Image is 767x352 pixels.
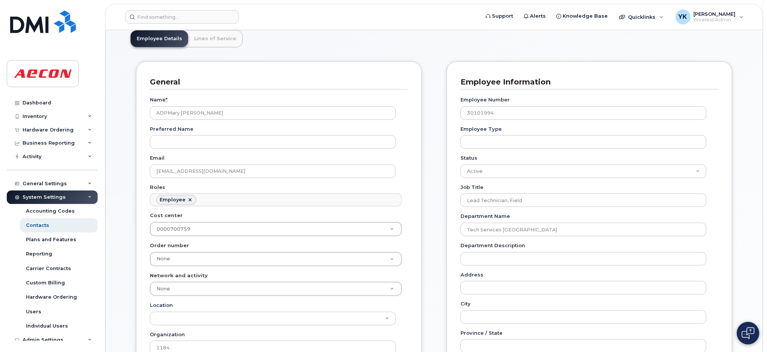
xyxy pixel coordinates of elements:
label: Preferred Name [150,125,193,133]
label: Network and activity [150,272,208,279]
span: None [157,256,170,261]
span: YK [679,12,687,21]
a: Employee Details [131,30,188,47]
a: None [150,282,402,296]
label: Roles [150,184,165,191]
label: Name [150,96,168,103]
span: Knowledge Base [563,12,608,20]
label: City [461,300,471,307]
span: Quicklinks [628,14,656,20]
label: Order number [150,242,189,249]
label: Employee Type [461,125,502,133]
label: Location [150,302,173,309]
a: None [150,252,402,266]
label: Province / State [461,329,503,337]
span: None [157,286,170,292]
label: Organization [150,331,185,338]
h3: Employee Information [461,77,713,87]
h3: General [150,77,402,87]
div: Yulia Kanishcheva [670,9,749,24]
span: 0000700759 [157,226,190,232]
label: Department Description [461,242,525,249]
label: Cost center [150,212,183,219]
span: Support [492,12,513,20]
a: Support [480,9,518,24]
label: Status [461,154,477,162]
input: Find something... [125,10,239,24]
a: Alerts [518,9,551,24]
a: Lines of Service [188,30,242,47]
a: Knowledge Base [551,9,613,24]
a: 0000700759 [150,222,402,236]
div: Employee [160,197,186,203]
label: Employee Number [461,96,510,103]
abbr: required [166,97,168,103]
span: Wireless Admin [694,17,736,23]
label: Email [150,154,165,162]
label: Department Name [461,213,510,220]
span: Alerts [530,12,546,20]
span: [PERSON_NAME] [694,11,736,17]
img: Open chat [742,327,755,339]
label: Address [461,271,483,278]
label: Job Title [461,184,483,191]
div: Quicklinks [614,9,669,24]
